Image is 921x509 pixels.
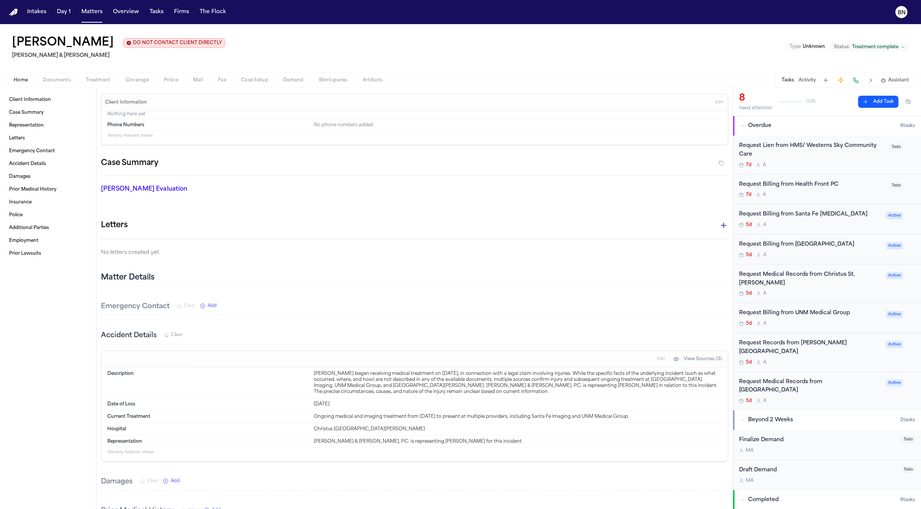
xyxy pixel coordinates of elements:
[763,162,766,168] span: A
[746,448,754,454] span: M A
[241,77,268,83] span: Case Setup
[739,240,881,249] div: Request Billing from [GEOGRAPHIC_DATA]
[147,5,166,19] button: Tasks
[746,290,752,297] span: 5d
[835,75,846,86] button: Create Immediate Task
[14,77,28,83] span: Home
[669,353,725,365] button: View Sources (3)
[86,77,111,83] span: Treatment
[830,43,909,52] button: Change status from Treatment complete
[177,303,196,309] button: Clear Emergency Contact
[739,466,897,475] div: Draft Demand
[733,430,921,460] div: Open task: Finalize Demand
[6,209,90,221] a: Police
[900,123,915,129] span: 8 task s
[314,401,722,407] div: [DATE]
[208,303,217,309] span: Add
[6,248,90,260] a: Prior Lawsuits
[101,157,158,169] h2: Case Summary
[163,478,180,484] button: Add New
[363,77,383,83] span: Artifacts
[6,145,90,157] a: Emergency Contact
[101,330,157,341] h3: Accident Details
[101,301,170,312] h3: Emergency Contact
[746,359,752,365] span: 5d
[739,339,881,356] div: Request Records from [PERSON_NAME][GEOGRAPHIC_DATA]
[101,248,728,257] p: No letters created yet
[746,398,752,404] span: 5d
[6,196,90,208] a: Insurance
[803,44,825,49] span: Unknown
[900,417,915,423] span: 2 task s
[790,44,802,49] span: Type :
[12,36,114,50] h1: [PERSON_NAME]
[101,477,133,487] h3: Damages
[746,162,751,168] span: 7d
[655,353,667,365] button: Edit
[126,77,149,83] span: Coverage
[763,359,767,365] span: A
[319,77,348,83] span: Workspaces
[314,426,722,432] div: Christus [GEOGRAPHIC_DATA][PERSON_NAME]
[763,321,767,327] span: A
[314,439,722,445] div: [PERSON_NAME] & [PERSON_NAME], P.C. is representing [PERSON_NAME] for this incident.
[101,219,128,231] h1: Letters
[858,96,898,108] button: Add Task
[6,119,90,131] a: Representation
[763,222,767,228] span: A
[763,398,767,404] span: A
[799,77,816,83] button: Activity
[881,77,909,83] button: Assistant
[886,212,903,219] span: Active
[748,416,793,424] span: Beyond 2 Weeks
[197,5,229,19] a: The Flock
[901,466,915,473] span: Todo
[107,449,722,455] p: 10 empty fields not shown.
[6,158,90,170] a: Accident Details
[901,436,915,443] span: Todo
[657,356,665,362] span: Edit
[733,174,921,205] div: Open task: Request Billing from Health Front PC
[739,142,885,159] div: Request Lien from HMS/ Westerns Sky Community Care
[104,99,148,105] h3: Client Information
[733,136,921,174] div: Open task: Request Lien from HMS/ Westerns Sky Community Care
[733,234,921,264] div: Open task: Request Billing from Guadalupe County Hospital
[715,100,723,105] span: Edit
[200,303,217,309] button: Add New
[171,5,192,19] button: Firms
[886,311,903,318] span: Active
[746,478,754,484] span: M A
[763,192,766,198] span: A
[851,75,861,86] button: Make a Call
[171,478,180,484] span: Add
[101,272,154,283] h2: Matter Details
[886,379,903,387] span: Active
[901,96,915,108] button: Hide completed tasks (⌘⇧H)
[193,77,203,83] span: Mail
[140,478,159,484] button: Clear Damages
[733,264,921,303] div: Open task: Request Medical Records from Christus St. Vincent
[110,5,142,19] button: Overview
[283,77,304,83] span: Demand
[12,36,114,50] button: Edit matter name
[54,5,74,19] button: Day 1
[886,341,903,348] span: Active
[78,5,105,19] button: Matters
[739,309,881,318] div: Request Billing from UNM Medical Group
[164,77,178,83] span: Police
[889,144,903,151] span: Todo
[739,105,773,111] div: need attention
[107,401,309,407] dt: Date of Loss
[107,133,722,139] p: 11 empty fields not shown.
[6,94,90,106] a: Client Information
[886,272,903,279] span: Active
[314,122,722,128] div: No phone numbers added
[24,5,49,19] a: Intakes
[314,371,722,395] div: [PERSON_NAME] began receiving medical treatment on [DATE], in connection with a legal claim invol...
[107,426,309,432] dt: Hospital
[733,303,921,333] div: Open task: Request Billing from UNM Medical Group
[739,92,773,104] div: 8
